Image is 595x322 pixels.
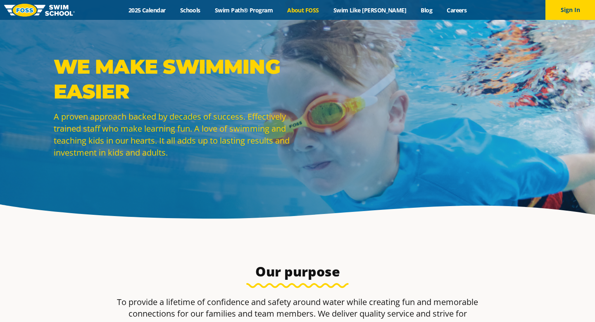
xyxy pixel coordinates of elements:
[4,4,75,17] img: FOSS Swim School Logo
[16,295,26,308] div: TOP
[207,6,280,14] a: Swim Path® Program
[121,6,173,14] a: 2025 Calendar
[54,111,293,159] p: A proven approach backed by decades of success. Effectively trained staff who make learning fun. ...
[414,6,440,14] a: Blog
[440,6,474,14] a: Careers
[102,263,493,280] h3: Our purpose
[280,6,326,14] a: About FOSS
[54,54,293,104] p: WE MAKE SWIMMING EASIER
[326,6,414,14] a: Swim Like [PERSON_NAME]
[173,6,207,14] a: Schools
